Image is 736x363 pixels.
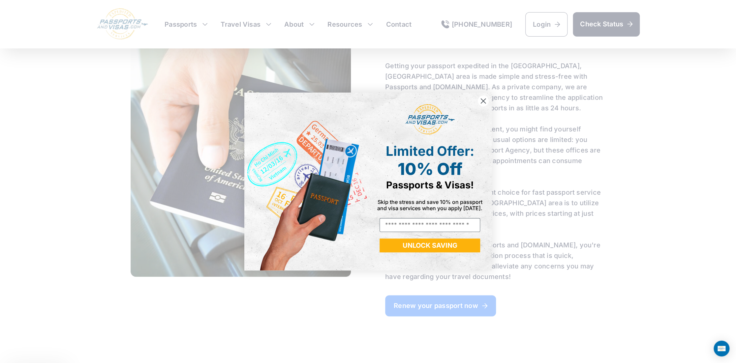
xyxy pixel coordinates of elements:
[380,238,480,252] button: UNLOCK SAVING
[386,179,474,191] span: Passports & Visas!
[377,199,482,211] span: Skip the stress and save 10% on passport and visa services when you apply [DATE].
[386,143,474,159] span: Limited Offer:
[398,159,462,179] span: 10% Off
[477,95,489,107] button: Close dialog
[244,93,368,270] img: de9cda0d-0715-46ca-9a25-073762a91ba7.png
[405,104,455,135] img: passports and visas
[714,341,729,356] div: Open Intercom Messenger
